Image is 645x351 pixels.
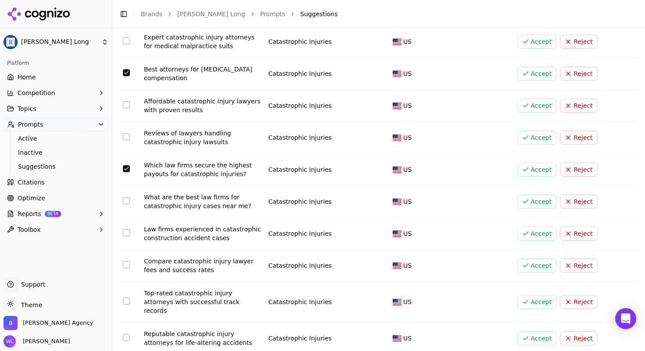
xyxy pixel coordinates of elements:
img: US flag [393,199,401,205]
span: Toolbox [18,225,41,234]
img: US flag [393,103,401,109]
div: Catastrophic Injuries [269,197,386,206]
button: Competition [4,86,108,100]
button: Select row 9 [123,229,130,236]
div: Top-rated catastrophic injury attorneys with successful track records [144,289,262,315]
button: Reject [560,259,597,273]
button: Select row 10 [123,261,130,268]
span: US [403,133,412,142]
span: Prompts [18,120,43,129]
span: US [403,261,412,270]
span: US [403,229,412,238]
button: Select row 7 [123,165,130,172]
button: Reject [560,99,597,113]
span: Optimize [18,194,45,202]
div: Reviews of lawyers handling catastrophic injury lawsuits [144,129,262,146]
img: Regan Zambri Long [4,35,18,49]
span: [PERSON_NAME] Long [21,38,98,46]
span: Active [18,134,94,143]
div: Expert catastrophic injury attorneys for medical malpractice suits [144,33,262,50]
button: Reject [560,163,597,177]
div: Catastrophic Injuries [269,298,386,306]
button: Select row 8 [123,197,130,204]
img: US flag [393,167,401,173]
span: Citations [18,178,45,187]
img: Bob Agency [4,316,18,330]
button: Toolbox [4,223,108,237]
a: Optimize [4,191,108,205]
span: Topics [18,104,36,113]
button: Reject [560,295,597,309]
button: Reject [560,227,597,241]
button: ReportsBETA [4,207,108,221]
a: Citations [4,175,108,189]
button: Select row 6 [123,133,130,140]
span: Theme [18,301,42,308]
div: What are the best law firms for catastrophic injury cases near me? [144,193,262,210]
img: US flag [393,262,401,269]
a: Home [4,70,108,84]
img: US flag [393,335,401,342]
div: Catastrophic Injuries [269,37,386,46]
div: Affordable catastrophic injury lawyers with proven results [144,97,262,114]
button: Accept [517,259,557,273]
img: Wendy Lindars [4,335,16,347]
button: Reject [560,131,597,145]
button: Select row 3 [123,37,130,44]
span: Suggestions [300,10,338,18]
a: Active [14,132,98,145]
div: Reputable catastrophic injury attorneys for life-altering accidents [144,330,262,347]
a: Inactive [14,146,98,159]
button: Accept [517,67,557,81]
button: Reject [560,331,597,345]
span: Home [18,73,36,82]
button: Accept [517,331,557,345]
button: Reject [560,35,597,49]
div: Law firms experienced in catastrophic construction accident cases [144,225,262,242]
button: Select row 11 [123,298,130,305]
button: Reject [560,195,597,209]
span: US [403,298,412,306]
button: Open organization switcher [4,316,93,330]
button: Accept [517,163,557,177]
span: Support [18,280,45,289]
div: Catastrophic Injuries [269,133,386,142]
span: US [403,334,412,343]
img: US flag [393,71,401,77]
span: US [403,101,412,110]
img: US flag [393,230,401,237]
div: Catastrophic Injuries [269,165,386,174]
nav: breadcrumb [141,10,620,18]
div: Catastrophic Injuries [269,229,386,238]
button: Open user button [4,335,70,347]
div: Catastrophic Injuries [269,69,386,78]
span: Bob Agency [23,319,93,327]
button: Accept [517,35,557,49]
div: Compare catastrophic injury lawyer fees and success rates [144,257,262,274]
a: [PERSON_NAME] Long [177,10,245,18]
img: US flag [393,39,401,45]
a: Brands [141,11,162,18]
span: US [403,69,412,78]
button: Accept [517,227,557,241]
span: US [403,37,412,46]
button: Select row 5 [123,101,130,108]
span: [PERSON_NAME] [19,337,70,345]
button: Reject [560,67,597,81]
button: Accept [517,131,557,145]
span: Reports [18,209,41,218]
img: US flag [393,135,401,141]
button: Accept [517,195,557,209]
div: Best attorneys for [MEDICAL_DATA] compensation [144,65,262,82]
div: Platform [4,56,108,70]
span: Competition [18,89,55,97]
button: Select row 4 [123,69,130,76]
div: Catastrophic Injuries [269,101,386,110]
button: Select row 12 [123,334,130,341]
a: Suggestions [14,160,98,173]
div: Catastrophic Injuries [269,334,386,343]
div: Catastrophic Injuries [269,261,386,270]
img: US flag [393,299,401,305]
button: Topics [4,102,108,116]
a: Prompts [260,10,286,18]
